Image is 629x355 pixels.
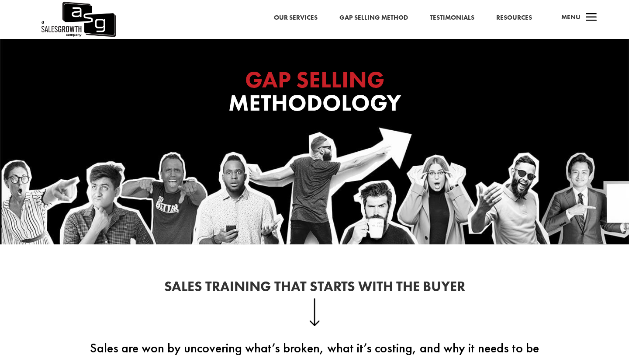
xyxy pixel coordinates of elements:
[583,9,600,27] span: a
[140,68,489,119] h1: Methodology
[309,298,320,326] img: down-arrow
[274,12,318,24] a: Our Services
[561,13,581,21] span: Menu
[339,12,408,24] a: Gap Selling Method
[430,12,474,24] a: Testimonials
[245,65,384,94] span: GAP SELLING
[496,12,532,24] a: Resources
[79,280,550,298] h2: Sales Training That Starts With the Buyer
